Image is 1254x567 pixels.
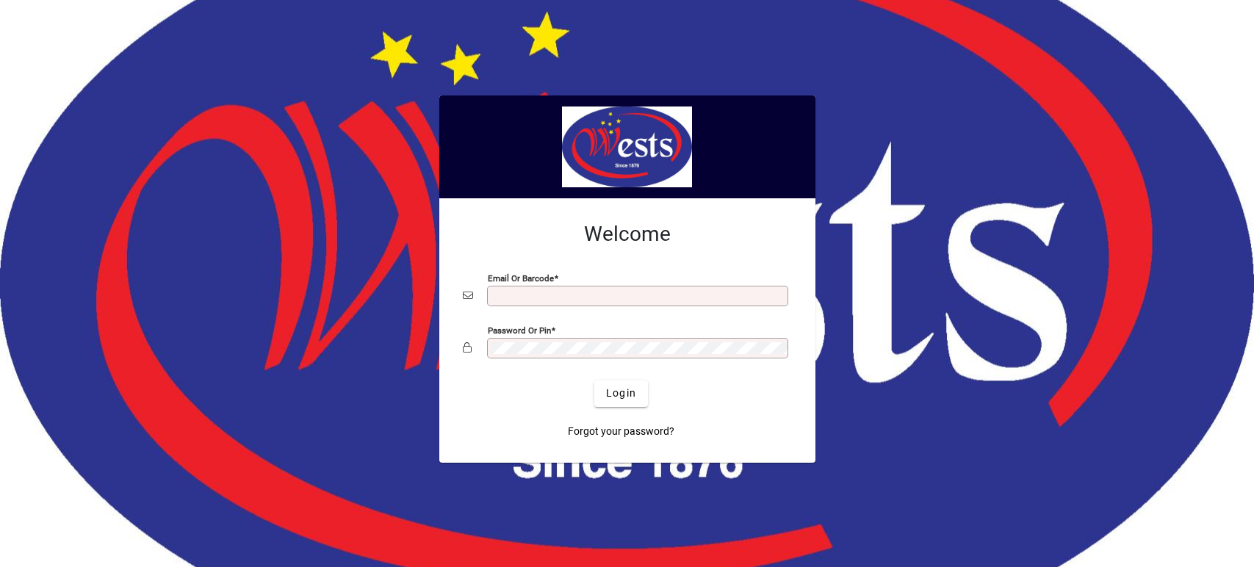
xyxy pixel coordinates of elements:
[594,380,648,407] button: Login
[488,325,551,335] mat-label: Password or Pin
[463,222,792,247] h2: Welcome
[606,386,636,401] span: Login
[488,272,554,283] mat-label: Email or Barcode
[562,419,680,445] a: Forgot your password?
[568,424,674,439] span: Forgot your password?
